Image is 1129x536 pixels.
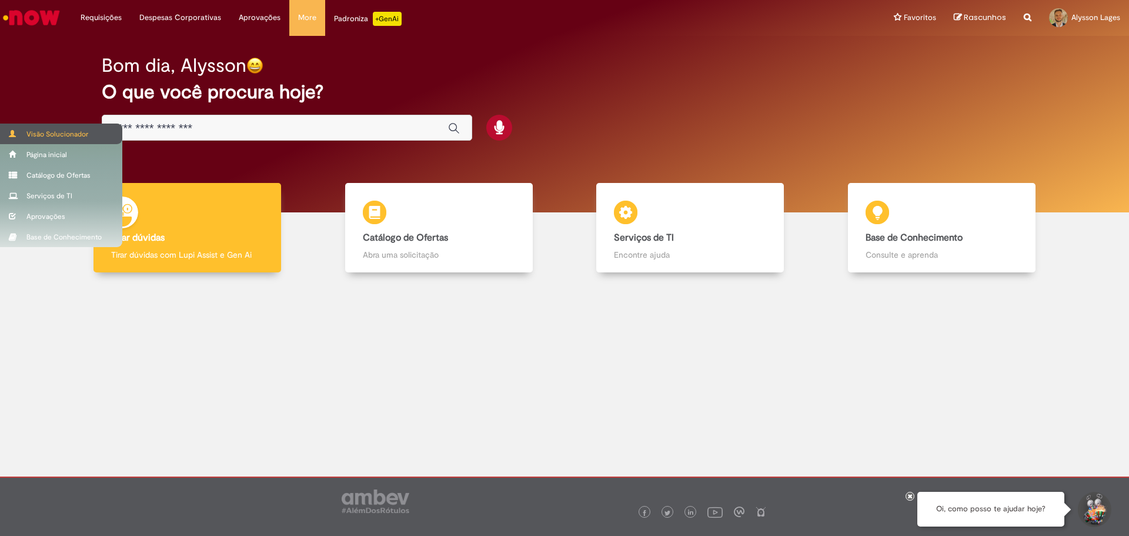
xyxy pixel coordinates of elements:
p: Consulte e aprenda [866,249,1018,261]
a: Rascunhos [954,12,1006,24]
div: Oi, como posso te ajudar hoje? [917,492,1064,527]
p: Tirar dúvidas com Lupi Assist e Gen Ai [111,249,263,261]
span: Aprovações [239,12,280,24]
a: Base de Conhecimento Consulte e aprenda [816,183,1068,273]
img: logo_footer_twitter.png [664,510,670,516]
img: logo_footer_naosei.png [756,507,766,517]
img: logo_footer_workplace.png [734,507,744,517]
h2: O que você procura hoje? [102,82,1028,102]
span: Rascunhos [964,12,1006,23]
h2: Bom dia, Alysson [102,55,246,76]
span: Alysson Lages [1071,12,1120,22]
span: More [298,12,316,24]
button: Iniciar Conversa de Suporte [1076,492,1111,527]
img: happy-face.png [246,57,263,74]
p: +GenAi [373,12,402,26]
a: Serviços de TI Encontre ajuda [564,183,816,273]
span: Despesas Corporativas [139,12,221,24]
b: Catálogo de Ofertas [363,232,448,244]
p: Encontre ajuda [614,249,766,261]
span: Requisições [81,12,122,24]
img: logo_footer_facebook.png [642,510,647,516]
p: Abra uma solicitação [363,249,515,261]
b: Base de Conhecimento [866,232,963,244]
a: Catálogo de Ofertas Abra uma solicitação [313,183,565,273]
b: Tirar dúvidas [111,232,165,244]
img: logo_footer_youtube.png [707,504,723,520]
img: logo_footer_ambev_rotulo_gray.png [342,490,409,513]
img: logo_footer_linkedin.png [688,510,694,517]
span: Favoritos [904,12,936,24]
img: ServiceNow [1,6,62,29]
a: Tirar dúvidas Tirar dúvidas com Lupi Assist e Gen Ai [62,183,313,273]
div: Padroniza [334,12,402,26]
b: Serviços de TI [614,232,674,244]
